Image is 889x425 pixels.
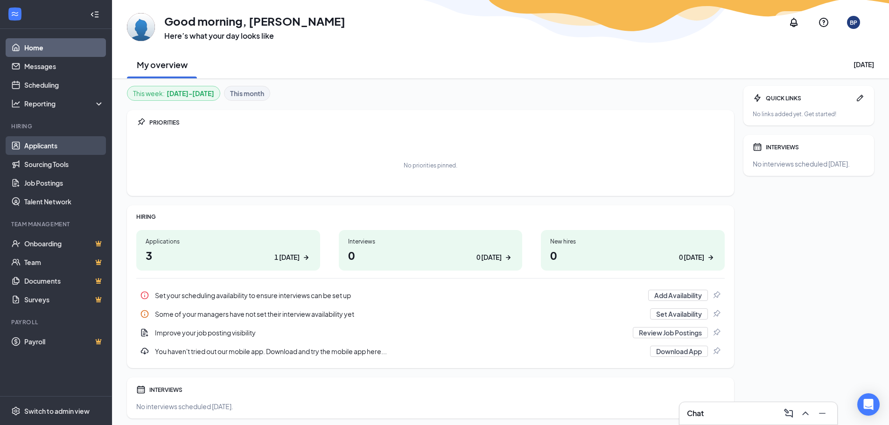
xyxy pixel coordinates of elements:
a: InfoSet your scheduling availability to ensure interviews can be set upAdd AvailabilityPin [136,286,725,305]
svg: ComposeMessage [783,408,794,419]
a: Scheduling [24,76,104,94]
svg: QuestionInfo [818,17,829,28]
div: Applications [146,237,311,245]
div: No links added yet. Get started! [753,110,865,118]
a: Messages [24,57,104,76]
svg: DocumentAdd [140,328,149,337]
b: [DATE] - [DATE] [167,88,214,98]
a: Home [24,38,104,57]
h1: 0 [550,247,715,263]
h1: Good morning, [PERSON_NAME] [164,13,345,29]
div: INTERVIEWS [766,143,865,151]
svg: Info [140,309,149,319]
svg: Settings [11,406,21,416]
svg: ArrowRight [706,253,715,262]
a: Interviews00 [DATE]ArrowRight [339,230,523,271]
div: PRIORITIES [149,118,725,126]
svg: Info [140,291,149,300]
svg: Bolt [753,93,762,103]
div: No interviews scheduled [DATE]. [753,159,865,168]
svg: Calendar [136,385,146,394]
div: HIRING [136,213,725,221]
svg: Download [140,347,149,356]
h3: Here’s what your day looks like [164,31,345,41]
svg: Calendar [753,142,762,152]
h3: Chat [687,408,704,418]
div: Open Intercom Messenger [857,393,880,416]
a: DocumentAddImprove your job posting visibilityReview Job PostingsPin [136,323,725,342]
div: You haven't tried out our mobile app. Download and try the mobile app here... [136,342,725,361]
svg: Pin [712,291,721,300]
h1: 0 [348,247,513,263]
div: [DATE] [854,60,874,69]
a: Talent Network [24,192,104,211]
div: You haven't tried out our mobile app. Download and try the mobile app here... [155,347,644,356]
div: Some of your managers have not set their interview availability yet [136,305,725,323]
div: No priorities pinned. [404,161,457,169]
div: QUICK LINKS [766,94,852,102]
a: SurveysCrown [24,290,104,309]
div: Switch to admin view [24,406,90,416]
a: Applicants [24,136,104,155]
div: Set your scheduling availability to ensure interviews can be set up [136,286,725,305]
div: No interviews scheduled [DATE]. [136,402,725,411]
h2: My overview [137,59,188,70]
div: New hires [550,237,715,245]
div: This week : [133,88,214,98]
div: INTERVIEWS [149,386,725,394]
button: ComposeMessage [781,406,796,421]
div: Improve your job posting visibility [155,328,627,337]
a: DocumentsCrown [24,272,104,290]
div: Team Management [11,220,102,228]
svg: WorkstreamLogo [10,9,20,19]
h1: 3 [146,247,311,263]
a: Job Postings [24,174,104,192]
svg: ArrowRight [504,253,513,262]
div: Some of your managers have not set their interview availability yet [155,309,644,319]
div: Improve your job posting visibility [136,323,725,342]
svg: Analysis [11,99,21,108]
svg: ArrowRight [301,253,311,262]
svg: Pen [855,93,865,103]
svg: ChevronUp [800,408,811,419]
button: Minimize [815,406,830,421]
a: Applications31 [DATE]ArrowRight [136,230,320,271]
button: Add Availability [648,290,708,301]
div: 0 [DATE] [476,252,502,262]
svg: Pin [136,118,146,127]
div: Payroll [11,318,102,326]
div: Set your scheduling availability to ensure interviews can be set up [155,291,643,300]
div: Interviews [348,237,513,245]
svg: Minimize [817,408,828,419]
button: ChevronUp [798,406,813,421]
svg: Pin [712,328,721,337]
a: OnboardingCrown [24,234,104,253]
a: New hires00 [DATE]ArrowRight [541,230,725,271]
div: Hiring [11,122,102,130]
div: Reporting [24,99,105,108]
a: PayrollCrown [24,332,104,351]
button: Set Availability [650,308,708,320]
img: Brandi Pliley [127,13,155,41]
svg: Pin [712,347,721,356]
svg: Notifications [788,17,799,28]
button: Download App [650,346,708,357]
div: 1 [DATE] [274,252,300,262]
a: Sourcing Tools [24,155,104,174]
a: TeamCrown [24,253,104,272]
button: Review Job Postings [633,327,708,338]
a: DownloadYou haven't tried out our mobile app. Download and try the mobile app here...Download AppPin [136,342,725,361]
svg: Collapse [90,10,99,19]
a: InfoSome of your managers have not set their interview availability yetSet AvailabilityPin [136,305,725,323]
svg: Pin [712,309,721,319]
div: 0 [DATE] [679,252,704,262]
div: BP [850,19,857,27]
b: This month [230,88,264,98]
